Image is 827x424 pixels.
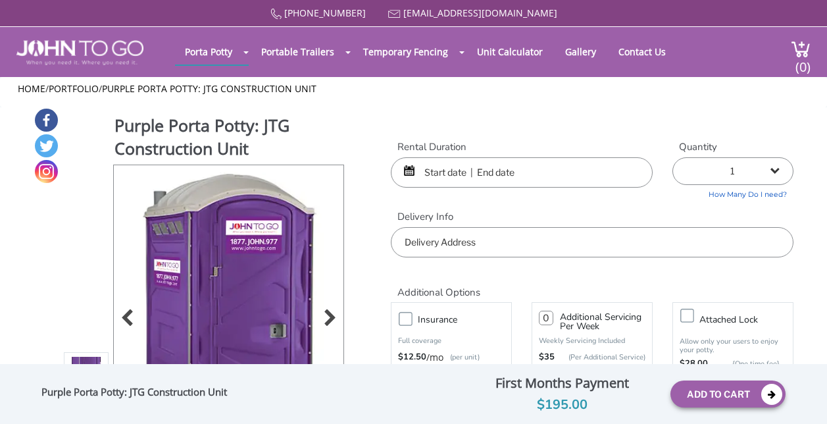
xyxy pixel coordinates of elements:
[555,39,606,65] a: Gallery
[418,311,518,328] h3: Insurance
[114,114,345,163] h1: Purple Porta Potty: JTG Construction Unit
[403,7,557,19] a: [EMAIL_ADDRESS][DOMAIN_NAME]
[284,7,366,19] a: [PHONE_NUMBER]
[539,311,553,325] input: 0
[398,334,505,348] p: Full coverage
[270,9,282,20] img: Call
[463,372,661,394] div: First Months Payment
[539,336,645,346] p: Weekly Servicing Included
[398,351,505,364] div: /mo
[391,157,653,188] input: Start date | End date
[795,47,811,76] span: (0)
[672,140,793,154] label: Quantity
[714,358,780,371] p: {One time fee}
[670,381,786,408] button: Add To Cart
[680,358,708,371] strong: $28.00
[463,394,661,415] div: $195.00
[35,134,58,157] a: Twitter
[791,40,811,58] img: cart a
[388,10,401,18] img: Mail
[251,39,344,65] a: Portable Trailers
[49,82,99,95] a: Portfolio
[41,386,229,403] div: Purple Porta Potty: JTG Construction Unit
[391,140,653,154] label: Rental Duration
[443,351,480,364] p: (per unit)
[680,337,786,354] p: Allow only your users to enjoy your potty.
[391,210,793,224] label: Delivery Info
[16,40,143,65] img: JOHN to go
[391,227,793,257] input: Delivery Address
[102,82,316,95] a: Purple Porta Potty: JTG Construction Unit
[398,351,426,364] strong: $12.50
[467,39,553,65] a: Unit Calculator
[699,311,799,328] h3: Attached lock
[672,185,793,200] a: How Many Do I need?
[35,109,58,132] a: Facebook
[609,39,676,65] a: Contact Us
[175,39,242,65] a: Porta Potty
[391,271,793,299] h2: Additional Options
[35,160,58,183] a: Instagram
[18,82,45,95] a: Home
[539,351,555,364] strong: $35
[560,313,645,331] h3: Additional Servicing Per Week
[18,82,809,95] ul: / /
[353,39,458,65] a: Temporary Fencing
[555,352,645,362] p: (Per Additional Service)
